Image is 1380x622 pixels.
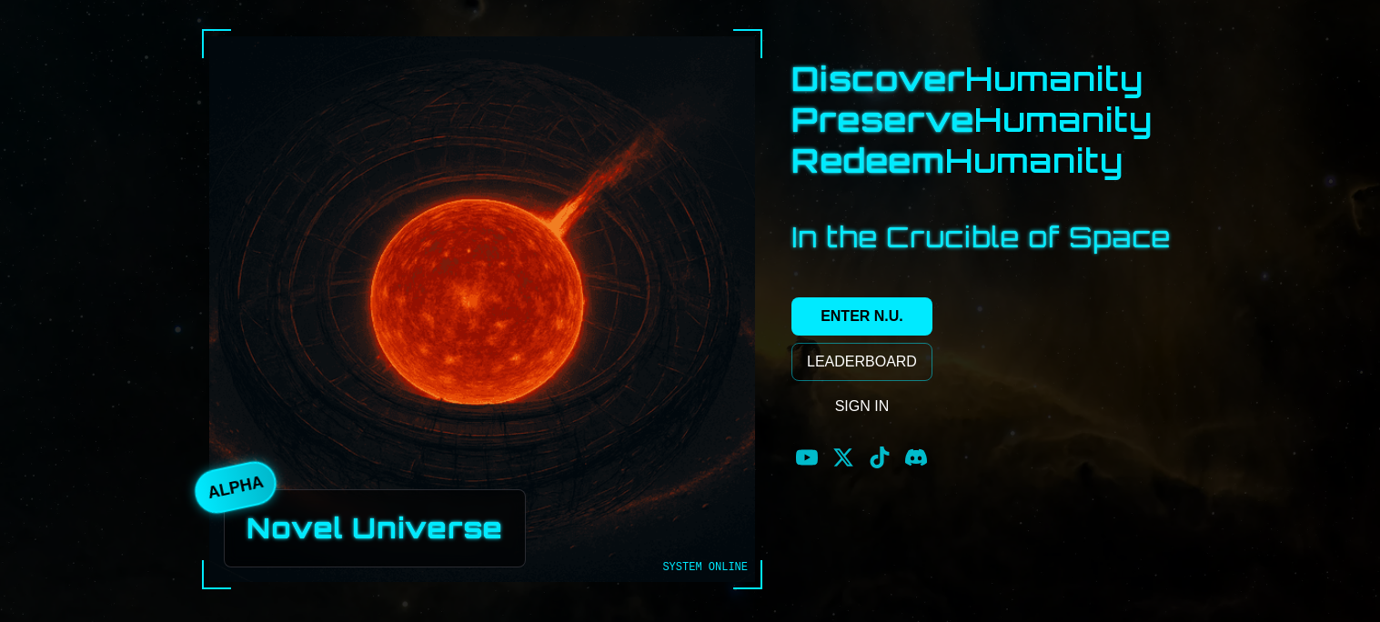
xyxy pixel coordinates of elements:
[791,140,945,181] span: Redeem
[791,343,932,381] a: LEADERBOARD
[662,560,748,575] div: SYSTEM ONLINE
[869,446,891,468] a: TikTok
[791,221,1171,254] h2: In the Crucible of Space
[209,36,755,582] img: Novel Universe
[905,446,927,468] a: Discord
[796,446,818,468] a: YouTube
[791,58,1153,181] h1: Humanity Humanity Humanity
[791,58,965,99] span: Discover
[191,457,280,517] div: ALPHA
[247,512,503,545] h2: Novel Universe
[791,99,974,140] span: Preserve
[791,297,932,336] a: ENTER N.U.
[791,388,932,425] a: SIGN IN
[832,446,854,468] a: X (Twitter)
